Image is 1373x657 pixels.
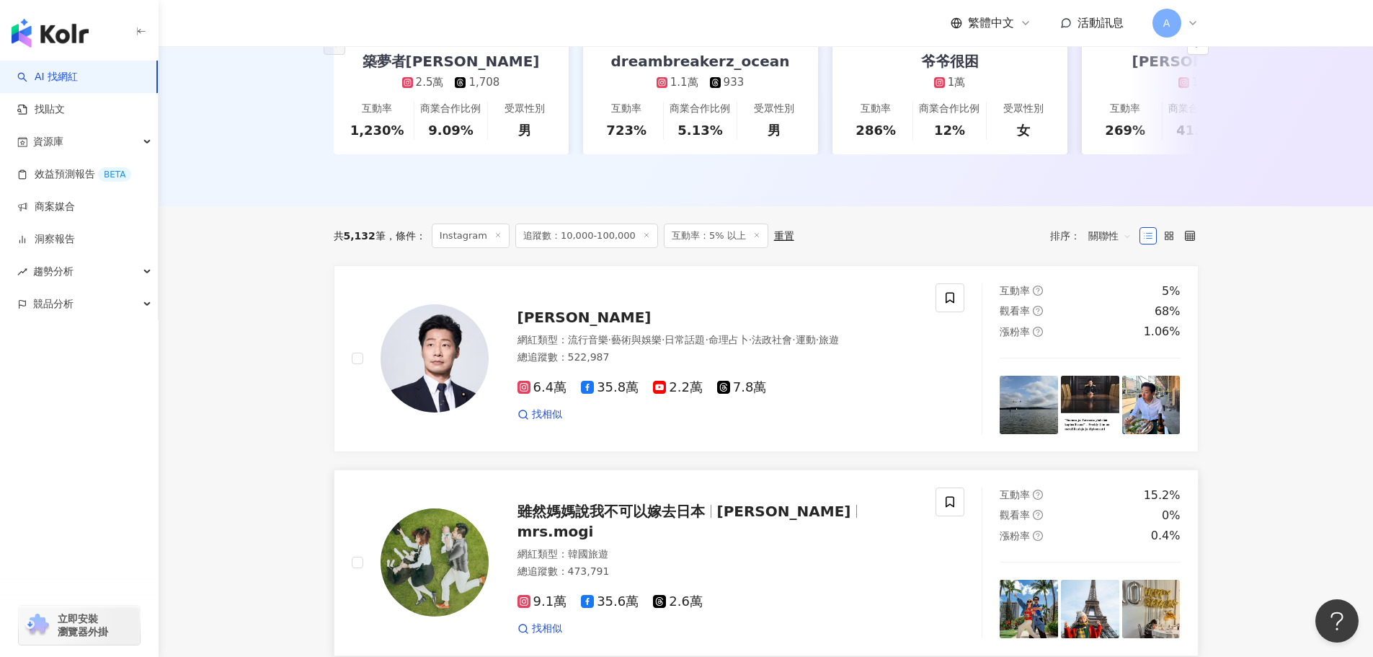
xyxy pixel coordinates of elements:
[768,121,781,139] div: 男
[832,11,1067,154] a: 爷爷很困1萬互動率286%商業合作比例12%受眾性別女
[670,102,730,116] div: 商業合作比例
[1110,102,1140,116] div: 互動率
[517,503,705,520] span: 雖然媽媽說我不可以嫁去日本
[17,267,27,277] span: rise
[1162,508,1180,524] div: 0%
[705,334,708,345] span: ·
[33,125,63,158] span: 資源庫
[362,102,392,116] div: 互動率
[518,121,531,139] div: 男
[1168,102,1229,116] div: 商業合作比例
[58,612,108,638] span: 立即安裝 瀏覽器外掛
[568,334,608,345] span: 流行音樂
[919,102,979,116] div: 商業合作比例
[677,121,722,139] div: 5.13%
[856,121,896,139] div: 286%
[1000,489,1030,501] span: 互動率
[1144,324,1181,340] div: 1.06%
[19,606,140,645] a: chrome extension立即安裝 瀏覽器外掛
[517,309,652,326] span: [PERSON_NAME]
[664,224,768,248] span: 互動率：5% 以上
[416,75,444,90] div: 2.5萬
[968,15,1014,31] span: 繁體中文
[432,224,510,248] span: Instagram
[1315,599,1359,643] iframe: Help Scout Beacon - Open
[934,121,965,139] div: 12%
[1033,306,1043,316] span: question-circle
[1033,327,1043,337] span: question-circle
[33,288,74,320] span: 競品分析
[717,380,767,395] span: 7.8萬
[1192,75,1220,90] div: 1.1萬
[1033,510,1043,520] span: question-circle
[1088,224,1132,247] span: 關聯性
[517,350,919,365] div: 總追蹤數 ： 522,987
[505,102,545,116] div: 受眾性別
[653,594,703,609] span: 2.6萬
[381,304,489,413] img: KOL Avatar
[468,75,499,90] div: 1,708
[724,75,745,90] div: 933
[348,51,554,71] div: 築夢者[PERSON_NAME]
[12,19,89,48] img: logo
[1162,283,1180,299] div: 5%
[754,102,794,116] div: 受眾性別
[1061,376,1119,434] img: post-image
[1000,305,1030,317] span: 觀看率
[581,380,639,395] span: 35.8萬
[517,565,919,579] div: 總追蹤數 ： 473,791
[33,255,74,288] span: 趨勢分析
[517,380,567,395] span: 6.4萬
[752,334,792,345] span: 法政社會
[796,334,816,345] span: 運動
[606,121,646,139] div: 723%
[1118,51,1281,71] div: [PERSON_NAME]
[774,230,794,242] div: 重置
[517,594,567,609] span: 9.1萬
[17,232,75,247] a: 洞察報告
[1144,488,1181,503] div: 15.2%
[583,11,818,154] a: dreambreakerz_ocean1.1萬933互動率723%商業合作比例5.13%受眾性別男
[1000,580,1058,638] img: post-image
[23,614,51,637] img: chrome extension
[708,334,749,345] span: 命理占卜
[17,102,65,117] a: 找貼文
[749,334,752,345] span: ·
[670,75,698,90] div: 1.1萬
[1000,376,1058,434] img: post-image
[1061,580,1119,638] img: post-image
[717,503,851,520] span: [PERSON_NAME]
[381,508,489,617] img: KOL Avatar
[334,230,386,242] div: 共 筆
[1050,224,1139,247] div: 排序：
[532,407,562,422] span: 找相似
[420,102,481,116] div: 商業合作比例
[653,380,703,395] span: 2.2萬
[907,51,993,71] div: 爷爷很困
[1000,326,1030,338] span: 漲粉率
[581,594,639,609] span: 35.6萬
[792,334,795,345] span: ·
[517,523,594,540] span: mrs.mogi
[1033,531,1043,541] span: question-circle
[1082,11,1317,154] a: [PERSON_NAME]1.1萬互動率269%商業合作比例41.2%受眾性別男
[334,469,1199,656] a: KOL Avatar雖然媽媽說我不可以嫁去日本[PERSON_NAME]mrs.mogi網紅類型：韓國旅遊總追蹤數：473,7919.1萬35.6萬2.6萬找相似互動率question-circ...
[1077,16,1124,30] span: 活動訊息
[517,622,562,636] a: 找相似
[1033,286,1043,296] span: question-circle
[1176,121,1221,139] div: 41.2%
[532,622,562,636] span: 找相似
[1155,304,1181,319] div: 68%
[17,70,78,84] a: searchAI 找網紅
[816,334,819,345] span: ·
[517,547,919,562] div: 網紅類型 ：
[948,75,966,90] div: 1萬
[1000,530,1030,542] span: 漲粉率
[662,334,665,345] span: ·
[1163,15,1170,31] span: A
[861,102,891,116] div: 互動率
[517,407,562,422] a: 找相似
[350,121,404,139] div: 1,230%
[608,334,611,345] span: ·
[1000,509,1030,521] span: 觀看率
